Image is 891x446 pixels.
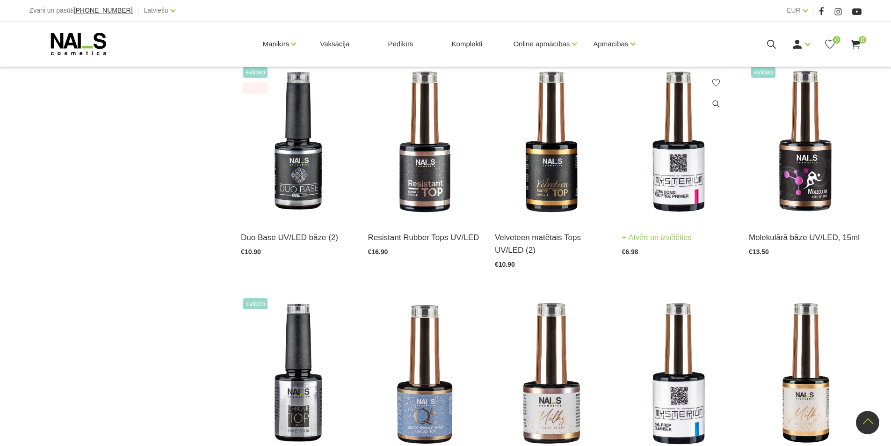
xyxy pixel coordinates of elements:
span: top [243,82,268,94]
a: 0 [850,38,862,50]
img: DUO BASE - bāzes pārklājums, kas ir paredzēts darbam ar AKRYGEL DUO gelu. Īpaši izstrādāta formul... [241,64,354,219]
span: | [138,5,139,16]
span: €10.90 [495,261,515,268]
img: Kaučuka formulas virsējais pārklājums bez lipīgā slāņa. Īpaši spīdīgs, izturīgs pret skrāpējumiem... [368,64,481,219]
img: Bāze, kas piemērota īpaši pedikīram.Pateicoties tās konsistencei, nepadara nagus biezus, samazino... [749,64,862,219]
span: 0 [859,36,866,44]
span: €13.50 [749,248,769,256]
span: | [812,5,814,16]
a: Duo Base UV/LED bāze (2) [241,231,354,244]
img: Matētais tops bez lipīgā slāņa:•rada īpaši samtainu sajūtu•nemaina gēllakas/gēla toni•sader gan a... [495,64,608,219]
a: 0 [824,38,836,50]
a: Online apmācības [513,25,570,63]
a: Vaksācija [312,22,357,66]
a: Apmācības [593,25,628,63]
a: Velveteen matētais Tops UV/LED (2) [495,231,608,256]
span: +Video [243,298,268,309]
a: Manikīrs [263,25,290,63]
a: EUR [787,5,801,16]
span: €16.90 [368,248,388,256]
span: €6.98 [622,248,638,256]
span: 0 [833,36,840,44]
div: Zvani un pasūti [29,5,133,16]
span: +Video [243,66,268,78]
a: Komplekti [444,22,490,66]
a: Latviešu [144,5,168,16]
span: +Video [751,66,775,78]
a: [PHONE_NUMBER] [74,7,133,14]
a: Pedikīrs [380,22,420,66]
a: Resistant Rubber Tops UV/LED [368,231,481,244]
img: Līdzeklis dabīgā naga un gela savienošanai bez skābes. Saudzīgs dabīgajam nagam. Ultra Bond saķer... [622,64,734,219]
span: €10.90 [241,248,261,256]
a: Molekulārā bāze UV/LED, 15ml [749,231,862,244]
a: Atvērt un izvēlēties [622,231,691,244]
